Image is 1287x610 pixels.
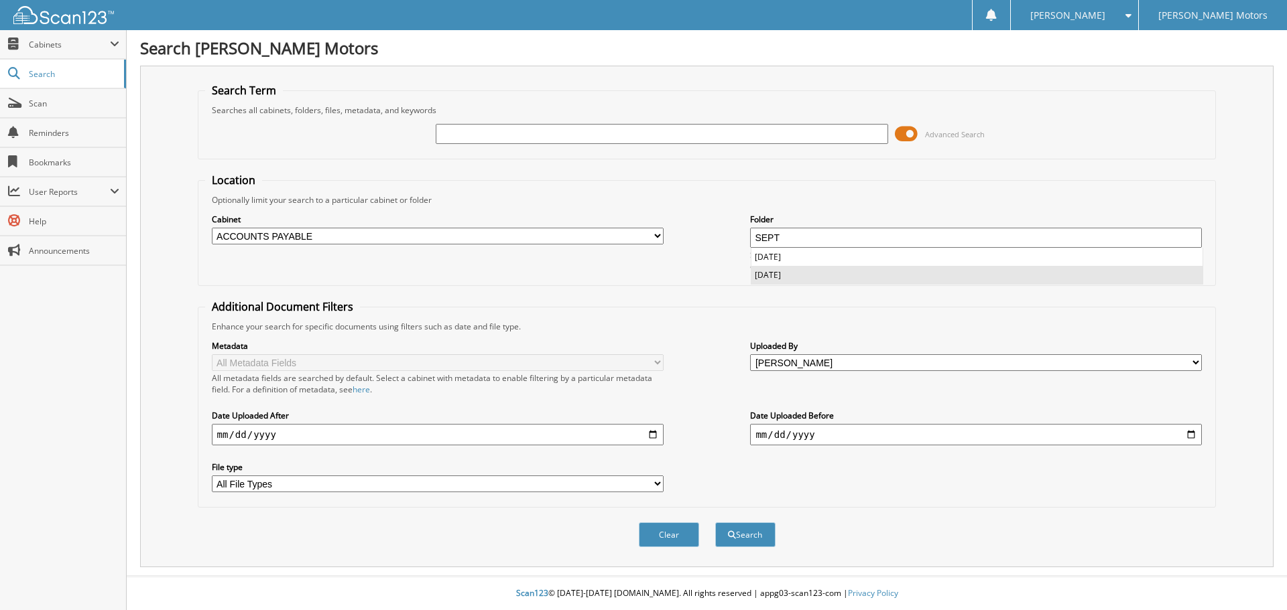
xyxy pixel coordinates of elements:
h1: Search [PERSON_NAME] Motors [140,37,1274,59]
label: Folder [750,214,1202,225]
img: scan123-logo-white.svg [13,6,114,24]
label: Cabinet [212,214,664,225]
legend: Search Term [205,83,283,98]
span: Bookmarks [29,157,119,168]
div: All metadata fields are searched by default. Select a cabinet with metadata to enable filtering b... [212,372,664,395]
span: Announcements [29,245,119,256]
span: Scan [29,98,119,109]
button: Search [715,522,776,547]
span: [PERSON_NAME] [1030,11,1105,19]
div: © [DATE]-[DATE] [DOMAIN_NAME]. All rights reserved | appg03-scan123-com | [127,577,1287,610]
div: Searches all cabinets, folders, files, metadata, and keywords [205,104,1209,116]
span: Reminders [29,127,119,139]
label: Metadata [212,340,664,352]
a: Privacy Policy [848,587,898,599]
div: Enhance your search for specific documents using filters such as date and file type. [205,321,1209,332]
label: File type [212,461,664,473]
label: Date Uploaded After [212,410,664,421]
span: User Reports [29,186,110,198]
a: here [353,384,370,395]
li: [DATE] [751,248,1203,266]
iframe: Chat Widget [1220,546,1287,610]
span: [PERSON_NAME] Motors [1158,11,1268,19]
legend: Additional Document Filters [205,299,360,314]
input: start [212,424,664,445]
span: Cabinets [29,39,110,50]
span: Advanced Search [925,129,985,139]
button: Clear [639,522,699,547]
span: Scan123 [516,587,548,599]
label: Uploaded By [750,340,1202,352]
div: Optionally limit your search to a particular cabinet or folder [205,194,1209,206]
legend: Location [205,173,262,187]
span: Search [29,68,117,80]
label: Date Uploaded Before [750,410,1202,421]
span: Help [29,216,119,227]
input: end [750,424,1202,445]
li: [DATE] [751,266,1203,284]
